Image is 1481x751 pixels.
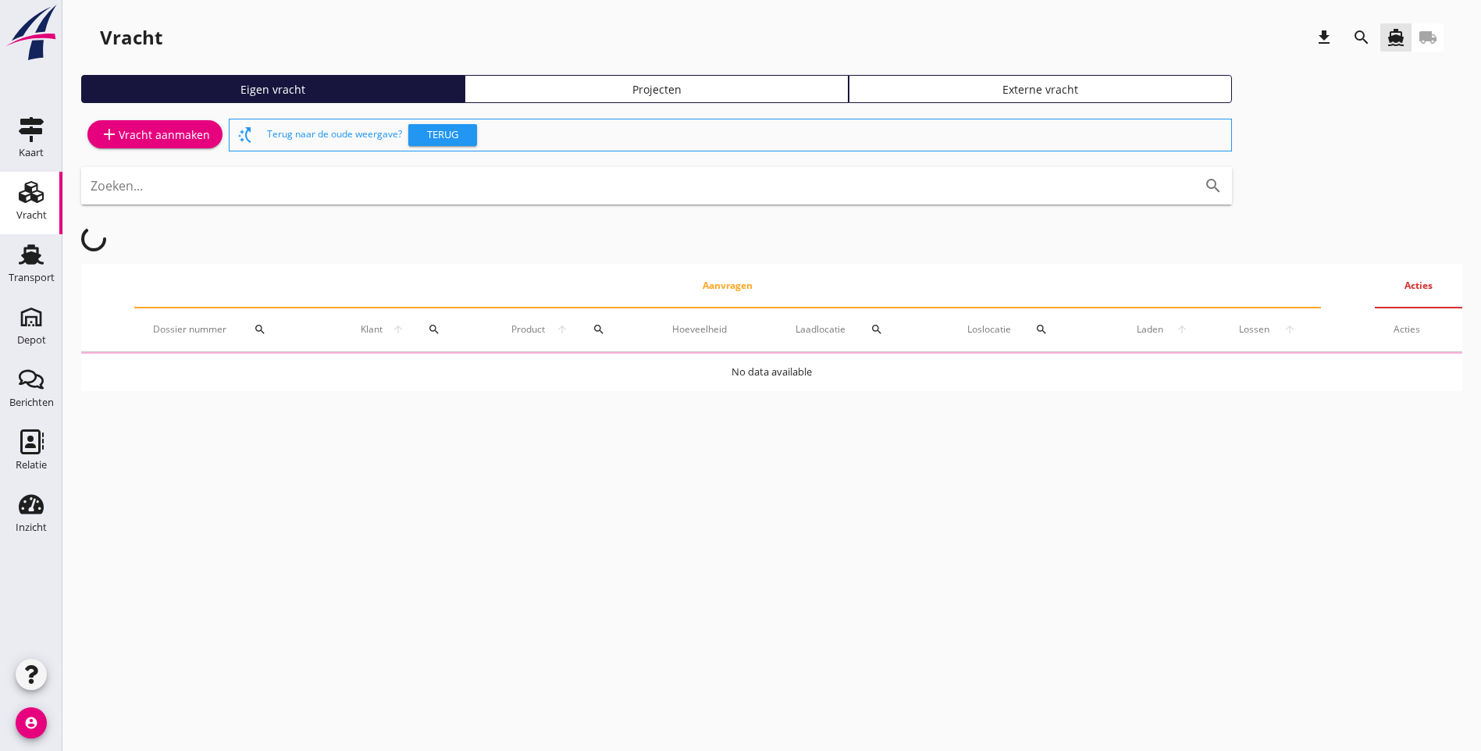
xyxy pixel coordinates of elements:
div: Relatie [16,460,47,470]
div: Loslocatie [967,311,1093,348]
div: Vracht [16,210,47,220]
span: Laden [1130,322,1169,336]
i: search [870,323,883,336]
a: Vracht aanmaken [87,120,223,148]
div: Eigen vracht [88,81,457,98]
i: arrow_upward [1276,323,1302,336]
div: Projecten [472,81,841,98]
div: Kaart [19,148,44,158]
a: Eigen vracht [81,75,465,103]
th: Acties [1375,264,1463,308]
i: arrow_upward [387,323,409,336]
button: Terug [408,124,477,146]
div: Inzicht [16,522,47,532]
div: Terug [415,127,471,143]
span: Lossen [1232,322,1276,336]
i: account_circle [16,707,47,739]
input: Zoeken... [91,173,1179,198]
div: Dossier nummer [153,311,319,348]
div: Depot [17,335,46,345]
div: Acties [1394,322,1444,336]
i: search [593,323,605,336]
div: Externe vracht [856,81,1225,98]
div: Berichten [9,397,54,408]
div: Terug naar de oude weergave? [267,119,1225,151]
div: Vracht aanmaken [100,125,210,144]
div: Laadlocatie [796,311,929,348]
a: Externe vracht [849,75,1232,103]
div: Vracht [100,25,162,50]
i: add [100,125,119,144]
span: Product [507,322,550,336]
i: arrow_upward [550,323,573,336]
a: Projecten [465,75,848,103]
i: local_shipping [1419,28,1437,47]
span: Klant [356,322,387,336]
i: search [1035,323,1048,336]
i: search [254,323,266,336]
div: Hoeveelheid [672,322,758,336]
img: logo-small.a267ee39.svg [3,4,59,62]
i: search [1204,176,1223,195]
i: arrow_upward [1169,323,1195,336]
th: Aanvragen [134,264,1321,308]
div: Transport [9,272,55,283]
i: directions_boat [1387,28,1405,47]
i: download [1315,28,1333,47]
i: search [428,323,440,336]
i: search [1352,28,1371,47]
i: switch_access_shortcut [236,126,255,144]
td: No data available [81,354,1462,391]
